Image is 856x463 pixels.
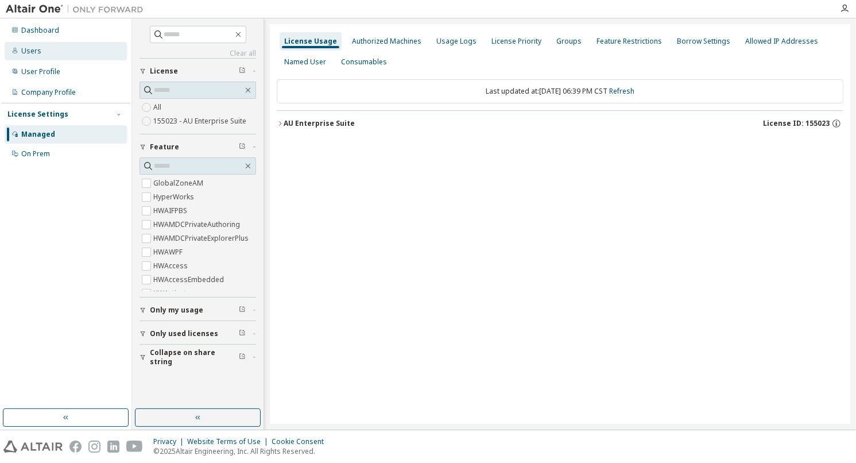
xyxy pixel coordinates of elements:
[107,441,119,453] img: linkedin.svg
[21,130,55,139] div: Managed
[153,101,164,114] label: All
[153,204,189,218] label: HWAIFPBS
[745,37,818,46] div: Allowed IP Addresses
[153,190,196,204] label: HyperWorks
[21,26,59,35] div: Dashboard
[341,57,387,67] div: Consumables
[7,110,68,119] div: License Settings
[556,37,582,46] div: Groups
[140,134,256,160] button: Feature
[436,37,477,46] div: Usage Logs
[239,329,246,338] span: Clear filter
[272,437,331,446] div: Cookie Consent
[239,142,246,152] span: Clear filter
[153,114,249,128] label: 155023 - AU Enterprise Suite
[153,245,185,259] label: HWAWPF
[6,3,149,15] img: Altair One
[277,111,843,136] button: AU Enterprise SuiteLicense ID: 155023
[153,176,206,190] label: GlobalZoneAM
[763,119,830,128] span: License ID: 155023
[352,37,421,46] div: Authorized Machines
[150,329,218,338] span: Only used licenses
[140,345,256,370] button: Collapse on share string
[21,88,76,97] div: Company Profile
[153,287,192,300] label: HWActivate
[153,437,187,446] div: Privacy
[153,232,251,245] label: HWAMDCPrivateExplorerPlus
[21,67,60,76] div: User Profile
[21,47,41,56] div: Users
[677,37,730,46] div: Borrow Settings
[239,306,246,315] span: Clear filter
[150,67,178,76] span: License
[3,441,63,453] img: altair_logo.svg
[609,86,634,96] a: Refresh
[284,37,337,46] div: License Usage
[150,306,203,315] span: Only my usage
[597,37,662,46] div: Feature Restrictions
[150,142,179,152] span: Feature
[239,353,246,362] span: Clear filter
[284,119,355,128] div: AU Enterprise Suite
[153,218,242,232] label: HWAMDCPrivateAuthoring
[153,273,226,287] label: HWAccessEmbedded
[126,441,143,453] img: youtube.svg
[153,446,331,456] p: © 2025 Altair Engineering, Inc. All Rights Reserved.
[88,441,100,453] img: instagram.svg
[140,49,256,58] a: Clear all
[21,149,50,159] div: On Prem
[239,67,246,76] span: Clear filter
[150,348,239,366] span: Collapse on share string
[140,321,256,346] button: Only used licenses
[277,79,843,103] div: Last updated at: [DATE] 06:39 PM CST
[187,437,272,446] div: Website Terms of Use
[140,298,256,323] button: Only my usage
[153,259,190,273] label: HWAccess
[491,37,541,46] div: License Priority
[69,441,82,453] img: facebook.svg
[140,59,256,84] button: License
[284,57,326,67] div: Named User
